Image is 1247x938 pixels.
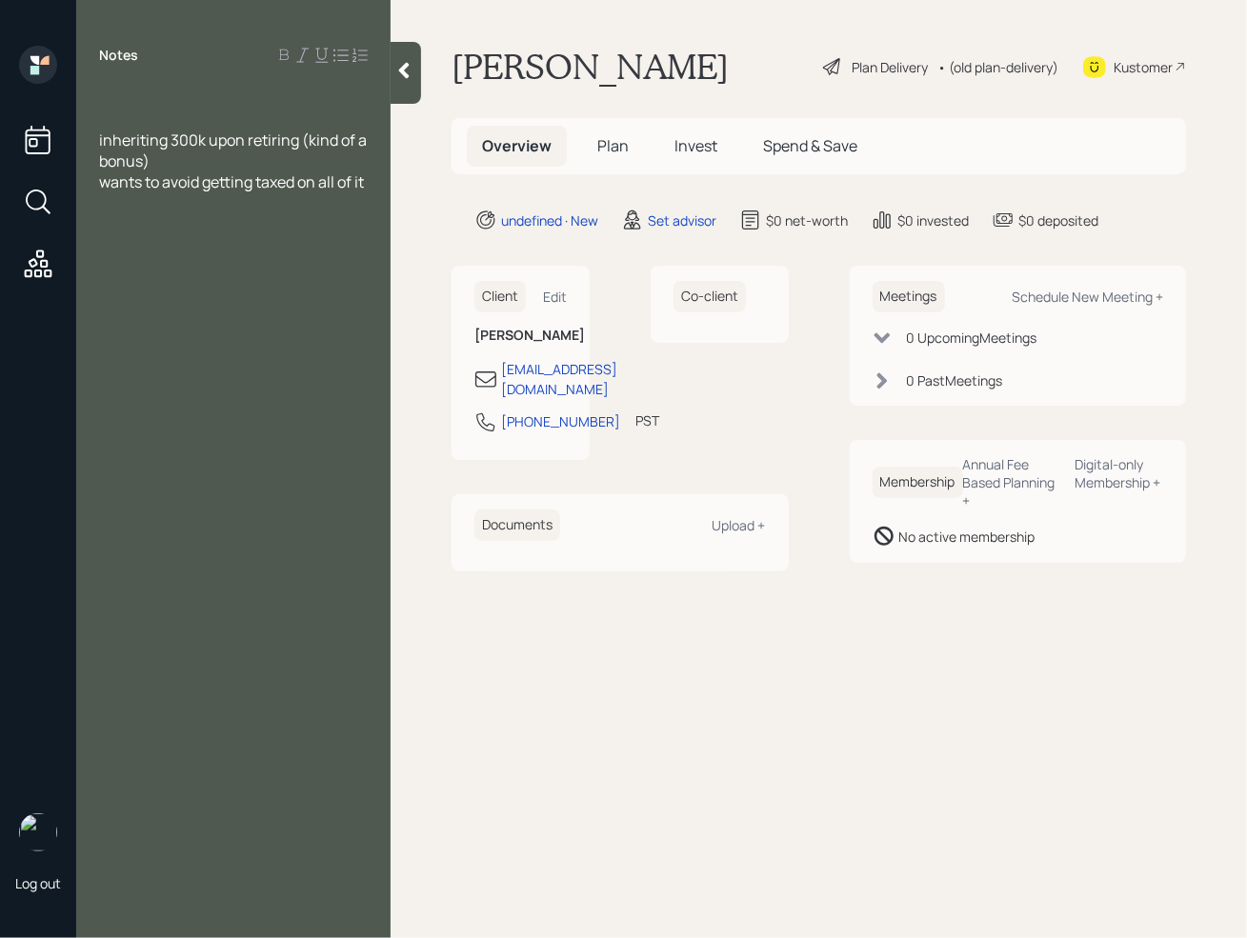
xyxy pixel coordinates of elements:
[635,410,659,430] div: PST
[474,509,560,541] h6: Documents
[501,359,617,399] div: [EMAIL_ADDRESS][DOMAIN_NAME]
[648,210,716,230] div: Set advisor
[852,57,928,77] div: Plan Delivery
[597,135,629,156] span: Plan
[501,210,598,230] div: undefined · New
[674,281,746,312] h6: Co-client
[474,328,567,344] h6: [PERSON_NAME]
[482,135,552,156] span: Overview
[19,813,57,851] img: retirable_logo.png
[1018,210,1098,230] div: $0 deposited
[1075,455,1163,491] div: Digital-only Membership +
[474,281,526,312] h6: Client
[99,46,138,65] label: Notes
[937,57,1058,77] div: • (old plan-delivery)
[907,370,1003,390] div: 0 Past Meeting s
[763,135,857,156] span: Spend & Save
[963,455,1060,509] div: Annual Fee Based Planning +
[873,281,945,312] h6: Meetings
[99,171,364,192] span: wants to avoid getting taxed on all of it
[766,210,848,230] div: $0 net-worth
[15,874,61,892] div: Log out
[452,46,729,88] h1: [PERSON_NAME]
[1114,57,1173,77] div: Kustomer
[873,467,963,498] h6: Membership
[501,411,620,431] div: [PHONE_NUMBER]
[674,135,717,156] span: Invest
[543,288,567,306] div: Edit
[907,328,1037,348] div: 0 Upcoming Meeting s
[99,130,370,171] span: inheriting 300k upon retiring (kind of a bonus)
[713,516,766,534] div: Upload +
[899,527,1036,547] div: No active membership
[897,210,969,230] div: $0 invested
[1012,288,1163,306] div: Schedule New Meeting +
